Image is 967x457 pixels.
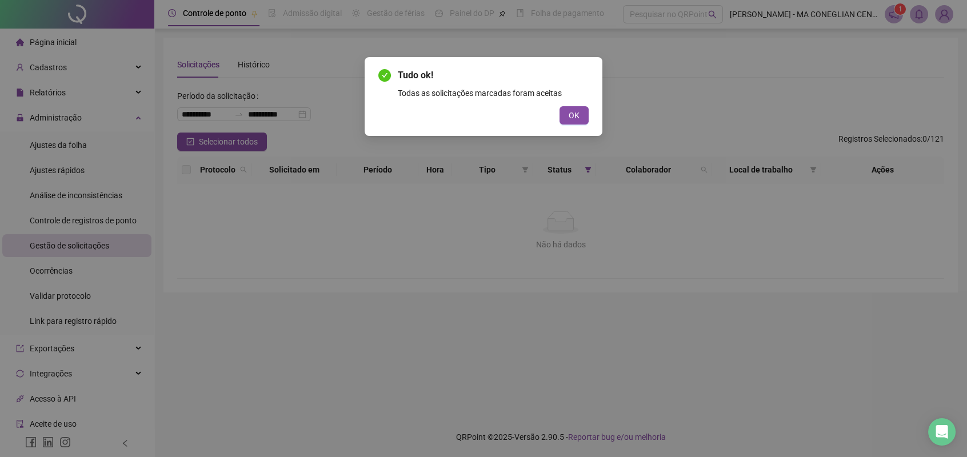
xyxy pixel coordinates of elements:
[560,106,589,125] button: OK
[928,418,956,446] div: Open Intercom Messenger
[398,69,589,82] span: Tudo ok!
[398,87,589,99] div: Todas as solicitações marcadas foram aceitas
[569,109,580,122] span: OK
[378,69,391,82] span: check-circle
